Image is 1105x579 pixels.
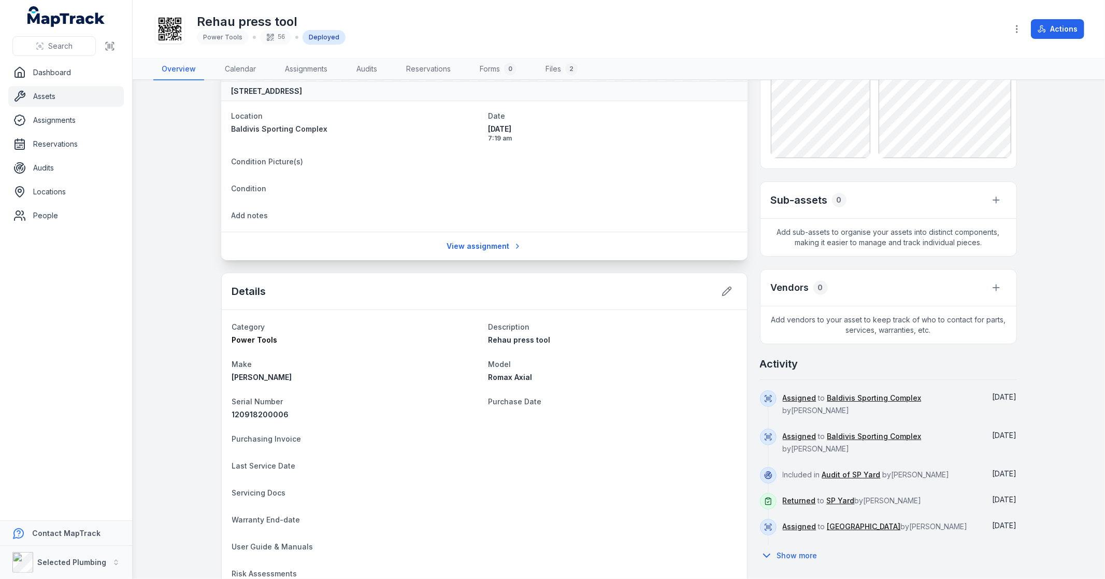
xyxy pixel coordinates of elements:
span: [DATE] [993,392,1017,401]
h2: Activity [760,357,798,371]
span: [DATE] [993,469,1017,478]
div: 0 [832,193,846,207]
a: Assets [8,86,124,107]
time: 20/06/2025, 1:19:00 pm [993,431,1017,440]
a: Forms0 [471,59,525,80]
span: Purchase Date [489,397,542,406]
a: View assignment [440,236,528,256]
span: Serial Number [232,397,283,406]
span: Romax Axial [489,373,533,382]
span: [PERSON_NAME] [232,373,292,382]
a: MapTrack [27,6,105,27]
h1: Rehau press tool [197,13,346,30]
span: Category [232,322,265,331]
a: Assignments [277,59,336,80]
a: Returned [783,496,816,506]
a: Reservations [398,59,459,80]
a: Overview [153,59,204,80]
span: [DATE] [489,124,737,134]
span: Search [48,41,73,51]
span: Power Tools [203,33,242,41]
a: Assigned [783,431,816,442]
span: 120918200006 [232,410,289,419]
span: 7:19 am [489,134,737,143]
div: 0 [813,280,828,295]
div: 2 [565,63,578,75]
time: 25/07/2025, 7:19:03 am [993,392,1017,401]
span: Servicing Docs [232,488,286,497]
h2: Sub-assets [771,193,828,207]
span: Condition Picture(s) [232,157,304,166]
span: Risk Assessments [232,569,297,578]
div: 56 [260,30,291,45]
span: [DATE] [993,521,1017,530]
time: 07/04/2025, 1:19:25 pm [993,469,1017,478]
a: Audits [8,158,124,178]
a: SP Yard [827,496,855,506]
button: Actions [1031,19,1084,39]
span: Last Service Date [232,461,296,470]
a: Baldivis Sporting Complex [232,124,480,134]
span: to by [PERSON_NAME] [783,393,922,415]
span: Condition [232,184,267,193]
a: Reservations [8,134,124,154]
a: Locations [8,181,124,202]
a: Baldivis Sporting Complex [827,431,922,442]
span: Description [489,322,530,331]
a: Audits [348,59,385,80]
span: [DATE] [993,431,1017,440]
span: to by [PERSON_NAME] [783,496,922,505]
span: Power Tools [232,335,278,344]
a: Assigned [783,393,816,403]
time: 28/02/2025, 2:42:05 pm [993,495,1017,504]
span: Purchasing Invoice [232,434,302,443]
div: 0 [504,63,516,75]
a: People [8,205,124,226]
span: Warranty End-date [232,515,300,524]
h3: Vendors [771,280,809,295]
a: Assignments [8,110,124,131]
span: Add vendors to your asset to keep track of who to contact for parts, services, warranties, etc. [760,306,1016,344]
div: Deployed [303,30,346,45]
strong: [STREET_ADDRESS] [232,86,303,96]
span: Model [489,360,511,369]
span: Date [489,111,506,120]
span: Rehau press tool [489,335,551,344]
a: Files2 [537,59,586,80]
span: [DATE] [993,495,1017,504]
span: to by [PERSON_NAME] [783,522,968,531]
span: Add notes [232,211,268,220]
a: [GEOGRAPHIC_DATA] [827,521,901,532]
button: Show more [760,545,824,567]
a: Baldivis Sporting Complex [827,393,922,403]
a: Audit of SP Yard [822,470,881,480]
strong: Selected Plumbing [37,558,106,567]
a: Calendar [217,59,264,80]
span: Make [232,360,252,369]
time: 25/07/2025, 7:19:03 am [489,124,737,143]
span: Included in by [PERSON_NAME] [783,470,950,479]
span: Add sub-assets to organise your assets into distinct components, making it easier to manage and t... [760,219,1016,256]
h2: Details [232,284,266,299]
strong: Contact MapTrack [32,529,101,538]
a: Dashboard [8,62,124,83]
span: to by [PERSON_NAME] [783,432,922,453]
span: Baldivis Sporting Complex [232,124,328,133]
button: Search [12,36,96,56]
span: Location [232,111,263,120]
span: User Guide & Manuals [232,542,313,551]
time: 28/02/2025, 7:38:33 am [993,521,1017,530]
a: Assigned [783,521,816,532]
